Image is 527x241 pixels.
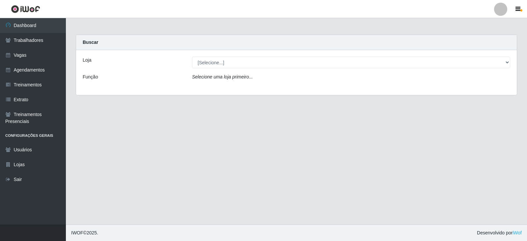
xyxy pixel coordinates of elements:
span: © 2025 . [71,229,98,236]
img: CoreUI Logo [11,5,40,13]
i: Selecione uma loja primeiro... [192,74,253,79]
span: IWOF [71,230,83,235]
label: Loja [83,57,91,64]
a: iWof [513,230,522,235]
span: Desenvolvido por [477,229,522,236]
label: Função [83,74,98,80]
strong: Buscar [83,40,98,45]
